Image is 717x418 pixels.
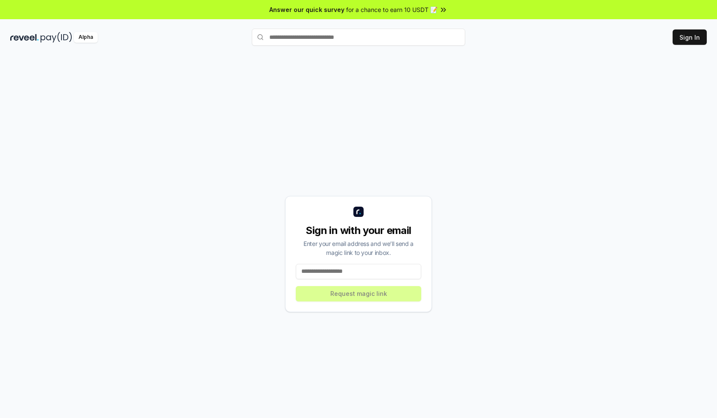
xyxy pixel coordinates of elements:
[74,32,98,43] div: Alpha
[41,32,72,43] img: pay_id
[296,224,421,237] div: Sign in with your email
[353,207,364,217] img: logo_small
[10,32,39,43] img: reveel_dark
[673,29,707,45] button: Sign In
[296,239,421,257] div: Enter your email address and we’ll send a magic link to your inbox.
[269,5,344,14] span: Answer our quick survey
[346,5,437,14] span: for a chance to earn 10 USDT 📝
